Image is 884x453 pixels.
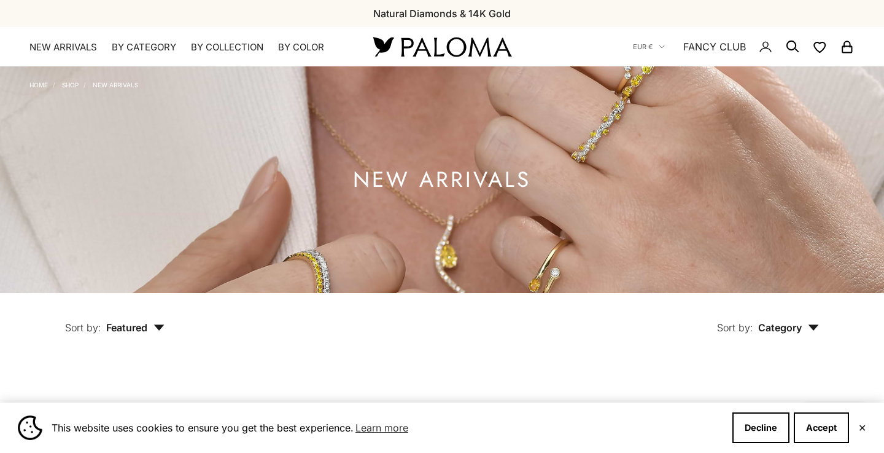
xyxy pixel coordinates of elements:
[633,41,653,52] span: EUR €
[633,27,855,66] nav: Secondary navigation
[689,293,847,345] button: Sort by: Category
[62,81,79,89] a: Shop
[683,39,746,55] a: FANCY CLUB
[354,419,410,437] a: Learn more
[106,321,165,334] span: Featured
[112,41,176,53] summary: By Category
[278,41,324,53] summary: By Color
[758,321,819,334] span: Category
[858,424,866,431] button: Close
[93,81,138,89] a: NEW ARRIVALS
[18,416,42,440] img: Cookie banner
[633,41,665,52] button: EUR €
[29,41,97,53] a: NEW ARRIVALS
[717,321,753,334] span: Sort by:
[52,419,723,437] span: This website uses cookies to ensure you get the best experience.
[732,412,789,443] button: Decline
[794,412,849,443] button: Accept
[353,172,531,187] h1: NEW ARRIVALS
[29,81,48,89] a: Home
[191,41,263,53] summary: By Collection
[373,6,511,22] p: Natural Diamonds & 14K Gold
[29,41,344,53] nav: Primary navigation
[29,79,138,89] nav: Breadcrumb
[65,321,101,334] span: Sort by:
[37,293,193,345] button: Sort by: Featured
